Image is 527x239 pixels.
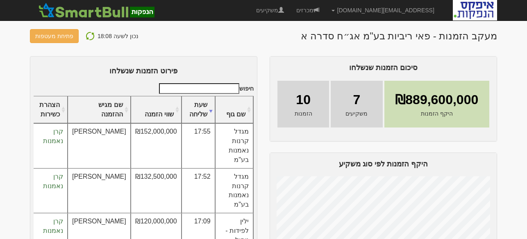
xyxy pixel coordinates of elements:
[68,168,131,213] td: [PERSON_NAME]
[215,123,253,168] td: מגדל קרנות נאמנות בע"מ
[68,96,131,124] th: שם מגיש ההזמנה : activate to sort column ascending
[182,123,215,168] td: 17:55
[395,91,478,109] span: ₪889,600,000
[36,2,157,18] img: SmartBull Logo
[345,109,368,118] span: משקיעים
[339,160,428,168] span: היקף הזמנות לפי סוג משקיע
[98,31,139,41] p: נכון לשעה 18:08
[349,64,418,72] span: סיכום הזמנות שנשלחו
[131,123,182,168] td: ₪152,000,000
[68,123,131,168] td: [PERSON_NAME]
[301,31,497,41] h1: מעקב הזמנות - פאי ריביות בע"מ אג״ח סדרה א
[296,91,311,109] span: 10
[215,168,253,213] td: מגדל קרנות נאמנות בע"מ
[159,83,239,94] input: חיפוש
[353,91,360,109] span: 7
[43,218,63,234] span: קרן נאמנות
[421,109,453,118] span: היקף הזמנות
[131,168,182,213] td: ₪132,500,000
[131,96,182,124] th: שווי הזמנה : activate to sort column ascending
[182,168,215,213] td: 17:52
[43,128,63,144] span: קרן נאמנות
[85,31,95,41] img: refresh-icon.png
[156,83,254,94] label: חיפוש
[43,173,63,189] span: קרן נאמנות
[215,96,253,124] th: שם גוף : activate to sort column ascending
[30,29,79,43] button: פתיחת מעטפות
[295,109,312,118] span: הזמנות
[109,67,177,75] span: פירוט הזמנות שנשלחו
[32,96,68,124] th: הצהרת כשירות : activate to sort column ascending
[182,96,215,124] th: שעת שליחה : activate to sort column ascending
